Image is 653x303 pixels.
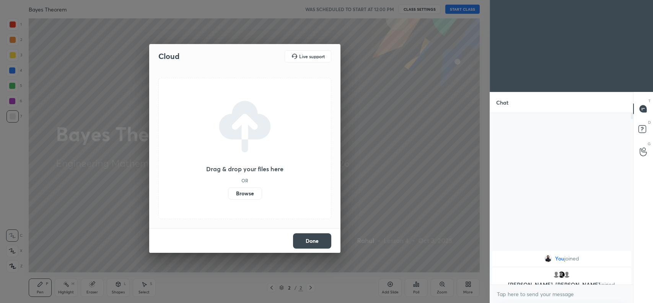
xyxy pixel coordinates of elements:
[158,51,179,61] h2: Cloud
[490,249,633,285] div: grid
[544,255,552,262] img: e00dc300a4f7444a955e410797683dbd.jpg
[299,54,325,59] h5: Live support
[206,166,283,172] h3: Drag & drop your files here
[564,256,579,262] span: joined
[558,271,565,278] img: f6443de232f34dceaa8d0a0fead99509.jpg
[648,141,651,147] p: G
[552,271,560,278] img: default.png
[241,178,248,183] h5: OR
[648,98,651,104] p: T
[600,281,615,288] span: joined
[497,282,627,288] p: [PERSON_NAME], [PERSON_NAME]
[490,92,515,113] p: Chat
[648,120,651,125] p: D
[555,256,564,262] span: You
[563,271,571,278] img: default.png
[293,233,331,249] button: Done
